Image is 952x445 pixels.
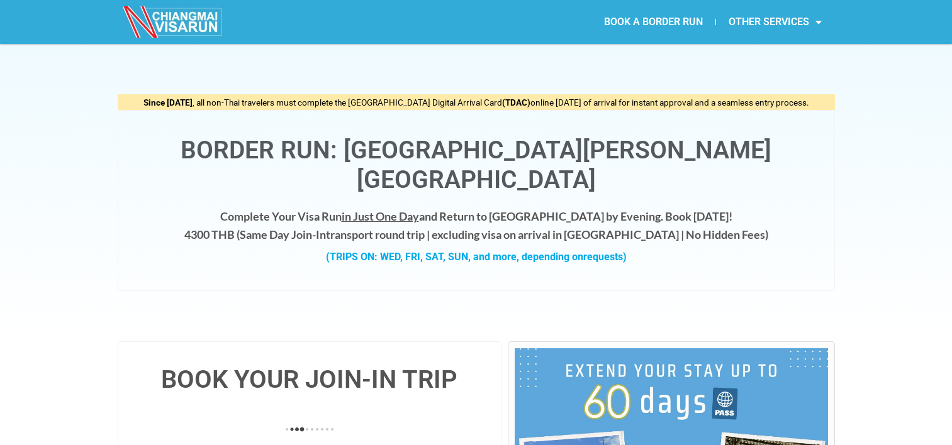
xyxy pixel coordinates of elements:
strong: (TRIPS ON: WED, FRI, SAT, SUN, and more, depending on [326,251,627,263]
a: OTHER SERVICES [716,8,834,36]
span: requests) [583,251,627,263]
strong: Since [DATE] [143,97,193,107]
nav: Menu [476,8,834,36]
span: , all non-Thai travelers must complete the [GEOGRAPHIC_DATA] Digital Arrival Card online [DATE] o... [143,97,809,107]
span: in Just One Day [342,209,419,223]
h4: Complete Your Visa Run and Return to [GEOGRAPHIC_DATA] by Evening. Book [DATE]! 4300 THB ( transp... [131,207,822,244]
strong: Same Day Join-In [240,228,326,241]
h4: BOOK YOUR JOIN-IN TRIP [131,367,489,392]
a: BOOK A BORDER RUN [591,8,715,36]
strong: (TDAC) [502,97,530,107]
h1: Border Run: [GEOGRAPHIC_DATA][PERSON_NAME][GEOGRAPHIC_DATA] [131,136,822,195]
